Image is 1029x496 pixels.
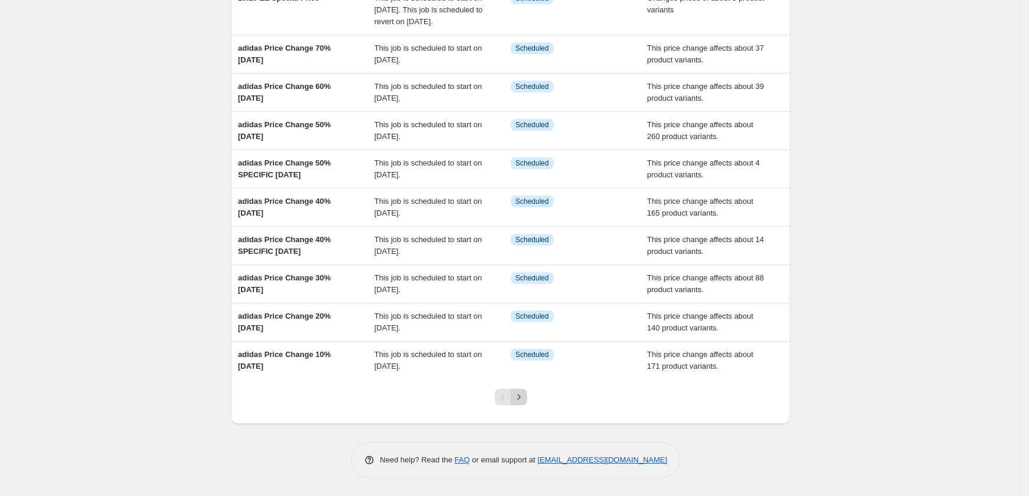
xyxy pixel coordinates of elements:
span: adidas Price Change 20% [DATE] [238,312,331,332]
span: This price change affects about 171 product variants. [647,350,753,371]
span: This price change affects about 260 product variants. [647,120,753,141]
span: This price change affects about 39 product variants. [647,82,765,102]
span: adidas Price Change 70% [DATE] [238,44,331,64]
span: Scheduled [515,273,549,283]
span: Scheduled [515,197,549,206]
span: Need help? Read the [380,455,455,464]
span: This job is scheduled to start on [DATE]. [375,235,482,256]
span: adidas Price Change 40% SPECIFIC [DATE] [238,235,331,256]
span: Scheduled [515,120,549,130]
span: adidas Price Change 10% [DATE] [238,350,331,371]
span: This price change affects about 37 product variants. [647,44,765,64]
span: adidas Price Change 40% [DATE] [238,197,331,217]
span: Scheduled [515,44,549,53]
nav: Pagination [495,389,527,405]
span: adidas Price Change 30% [DATE] [238,273,331,294]
span: This job is scheduled to start on [DATE]. [375,350,482,371]
span: Scheduled [515,312,549,321]
span: or email support at [470,455,538,464]
a: [EMAIL_ADDRESS][DOMAIN_NAME] [538,455,667,464]
span: This price change affects about 14 product variants. [647,235,765,256]
span: This job is scheduled to start on [DATE]. [375,44,482,64]
span: Scheduled [515,158,549,168]
span: This job is scheduled to start on [DATE]. [375,273,482,294]
span: This job is scheduled to start on [DATE]. [375,158,482,179]
span: This job is scheduled to start on [DATE]. [375,197,482,217]
span: This price change affects about 88 product variants. [647,273,765,294]
span: Scheduled [515,82,549,91]
span: This price change affects about 4 product variants. [647,158,760,179]
button: Next [511,389,527,405]
span: This job is scheduled to start on [DATE]. [375,82,482,102]
span: Scheduled [515,235,549,244]
span: This price change affects about 140 product variants. [647,312,753,332]
span: adidas Price Change 50% SPECIFIC [DATE] [238,158,331,179]
span: This job is scheduled to start on [DATE]. [375,120,482,141]
span: This price change affects about 165 product variants. [647,197,753,217]
span: Scheduled [515,350,549,359]
span: This job is scheduled to start on [DATE]. [375,312,482,332]
span: adidas Price Change 60% [DATE] [238,82,331,102]
a: FAQ [455,455,470,464]
span: adidas Price Change 50% [DATE] [238,120,331,141]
